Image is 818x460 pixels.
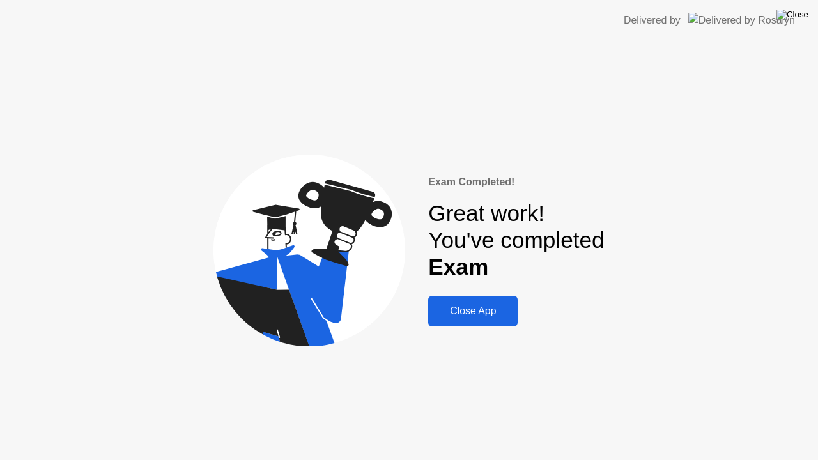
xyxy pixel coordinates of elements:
[428,200,604,281] div: Great work! You've completed
[428,296,518,326] button: Close App
[688,13,795,27] img: Delivered by Rosalyn
[776,10,808,20] img: Close
[432,305,514,317] div: Close App
[428,174,604,190] div: Exam Completed!
[624,13,681,28] div: Delivered by
[428,254,488,279] b: Exam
